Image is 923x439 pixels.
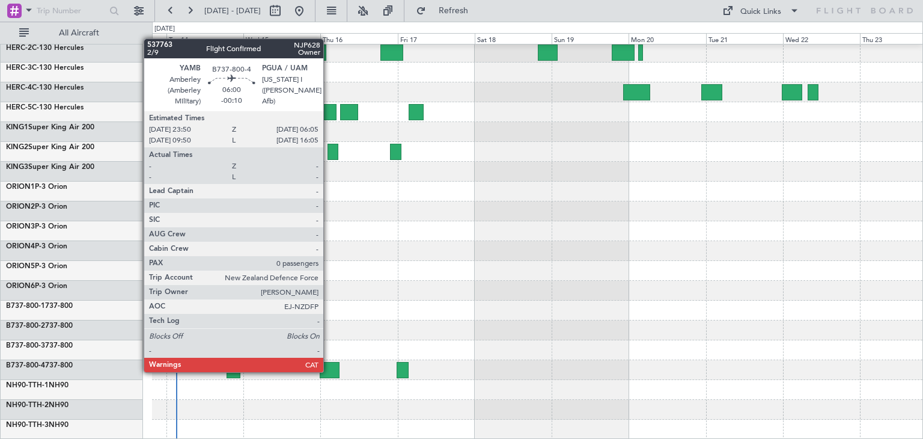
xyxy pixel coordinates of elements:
[6,223,67,230] a: ORION3P-3 Orion
[706,33,783,44] div: Tue 21
[6,402,69,409] a: NH90-TTH-2NH90
[6,45,84,52] a: HERC-2C-130 Hercules
[6,223,35,230] span: ORION3
[6,322,73,330] a: B737-800-2737-800
[6,164,28,171] span: KING3
[154,24,175,34] div: [DATE]
[6,382,49,389] span: NH90-TTH-1
[6,243,67,250] a: ORION4P-3 Orion
[6,45,32,52] span: HERC-2
[6,183,67,191] a: ORION1P-3 Orion
[6,402,49,409] span: NH90-TTH-2
[740,6,781,18] div: Quick Links
[428,7,479,15] span: Refresh
[6,382,69,389] a: NH90-TTH-1NH90
[629,33,705,44] div: Mon 20
[6,104,84,111] a: HERC-5C-130 Hercules
[6,342,45,349] span: B737-800-3
[6,342,73,349] a: B737-800-3737-800
[6,124,28,131] span: KING1
[6,144,28,151] span: KING2
[6,302,73,310] a: B737-800-1737-800
[166,33,243,44] div: Tue 14
[6,183,35,191] span: ORION1
[783,33,860,44] div: Wed 22
[6,263,35,270] span: ORION5
[6,362,45,369] span: B737-800-4
[37,2,106,20] input: Trip Number
[6,164,94,171] a: KING3Super King Air 200
[13,23,130,43] button: All Aircraft
[6,243,35,250] span: ORION4
[6,84,84,91] a: HERC-4C-130 Hercules
[6,64,84,72] a: HERC-3C-130 Hercules
[6,104,32,111] span: HERC-5
[6,322,45,330] span: B737-800-2
[6,263,67,270] a: ORION5P-3 Orion
[6,64,32,72] span: HERC-3
[6,124,94,131] a: KING1Super King Air 200
[320,33,397,44] div: Thu 16
[552,33,629,44] div: Sun 19
[6,84,32,91] span: HERC-4
[475,33,552,44] div: Sat 18
[6,422,69,429] a: NH90-TTH-3NH90
[6,362,73,369] a: B737-800-4737-800
[31,29,127,37] span: All Aircraft
[410,1,483,20] button: Refresh
[398,33,475,44] div: Fri 17
[204,5,261,16] span: [DATE] - [DATE]
[716,1,805,20] button: Quick Links
[6,422,49,429] span: NH90-TTH-3
[6,144,94,151] a: KING2Super King Air 200
[6,283,67,290] a: ORION6P-3 Orion
[6,203,67,210] a: ORION2P-3 Orion
[243,33,320,44] div: Wed 15
[6,302,45,310] span: B737-800-1
[6,203,35,210] span: ORION2
[6,283,35,290] span: ORION6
